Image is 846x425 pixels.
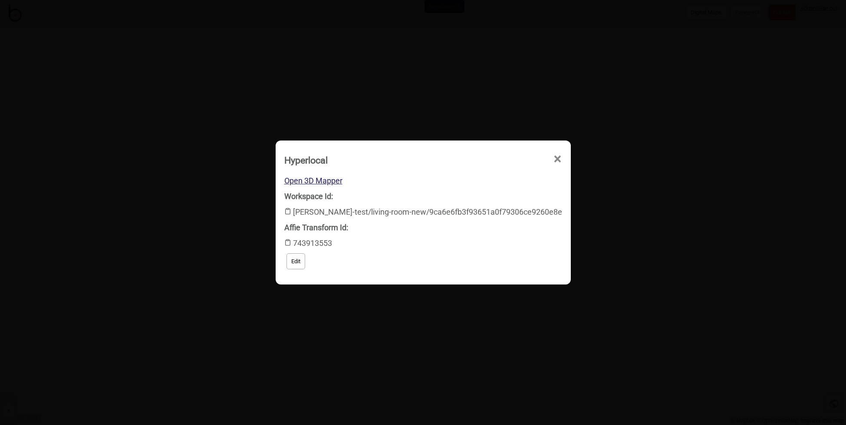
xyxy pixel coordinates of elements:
[284,189,562,220] div: [PERSON_NAME]-test/living-room-new/9ca6e6fb3f93651a0f79306ce9260e8e
[284,223,348,232] strong: Affie Transform Id:
[286,253,305,269] button: Edit
[553,145,562,173] span: ×
[284,151,328,170] div: Hyperlocal
[284,220,562,251] div: 743913553
[284,176,342,185] a: Open 3D Mapper
[284,192,333,201] strong: Workspace Id:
